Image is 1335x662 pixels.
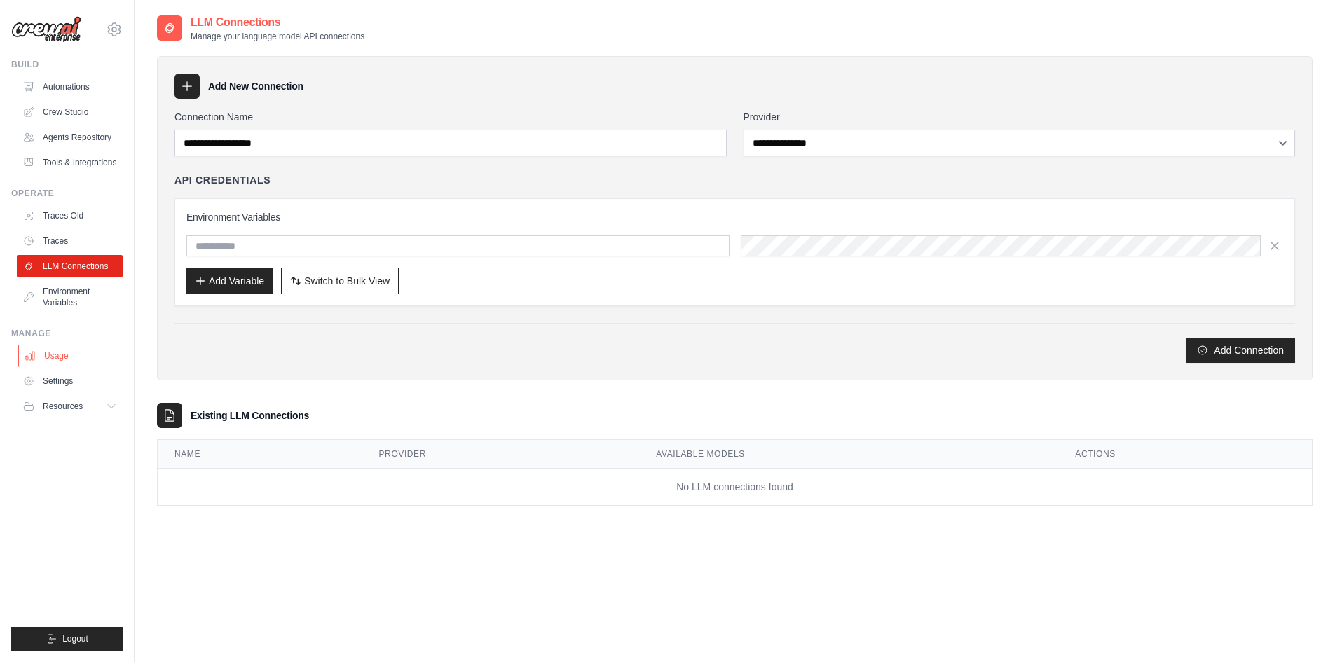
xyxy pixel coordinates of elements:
a: Agents Repository [17,126,123,149]
a: LLM Connections [17,255,123,277]
button: Logout [11,627,123,651]
h3: Existing LLM Connections [191,408,309,422]
h4: API Credentials [174,173,271,187]
img: Logo [11,16,81,43]
button: Add Variable [186,268,273,294]
h2: LLM Connections [191,14,364,31]
button: Resources [17,395,123,418]
span: Switch to Bulk View [304,274,390,288]
td: No LLM connections found [158,469,1312,506]
p: Manage your language model API connections [191,31,364,42]
h3: Add New Connection [208,79,303,93]
div: Operate [11,188,123,199]
label: Connection Name [174,110,727,124]
div: Manage [11,328,123,339]
th: Actions [1058,440,1312,469]
span: Logout [62,633,88,644]
a: Usage [18,345,124,367]
span: Resources [43,401,83,412]
th: Provider [362,440,640,469]
a: Crew Studio [17,101,123,123]
label: Provider [744,110,1296,124]
button: Add Connection [1186,338,1295,363]
th: Available Models [639,440,1058,469]
a: Traces [17,230,123,252]
a: Settings [17,370,123,392]
a: Traces Old [17,205,123,227]
div: Build [11,59,123,70]
a: Environment Variables [17,280,123,314]
th: Name [158,440,362,469]
h3: Environment Variables [186,210,1283,224]
a: Automations [17,76,123,98]
a: Tools & Integrations [17,151,123,174]
button: Switch to Bulk View [281,268,399,294]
